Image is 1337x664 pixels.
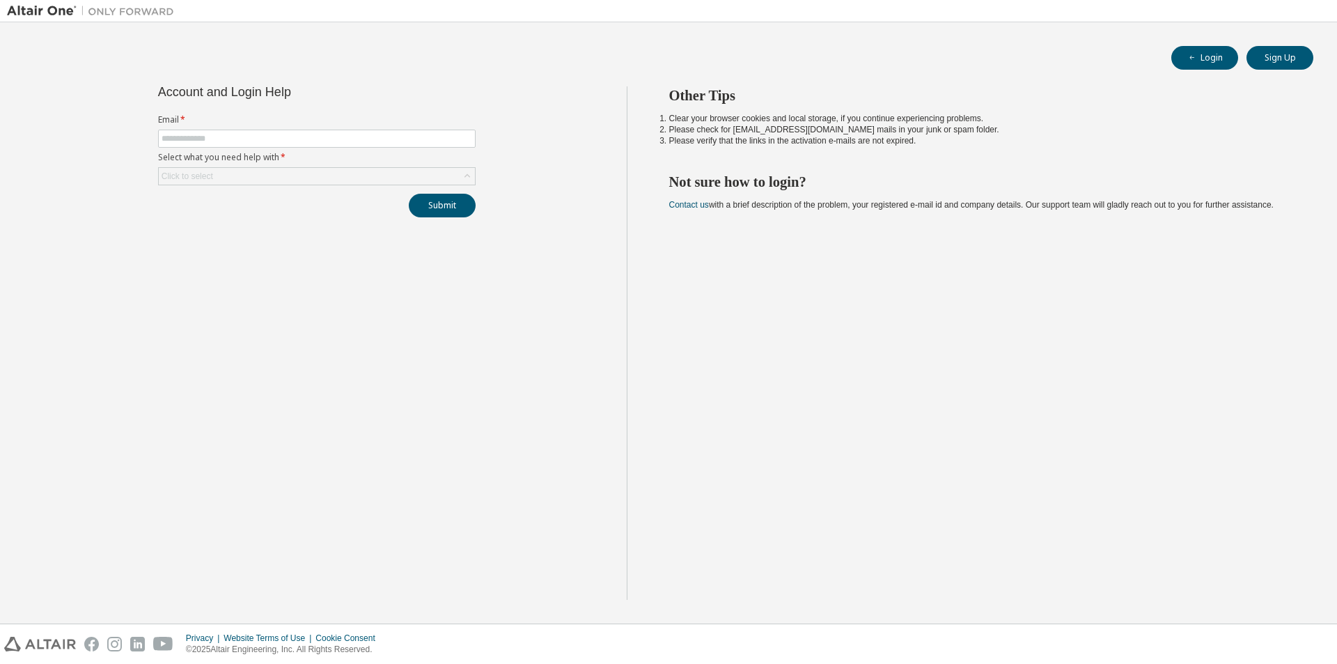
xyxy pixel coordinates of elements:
p: © 2025 Altair Engineering, Inc. All Rights Reserved. [186,644,384,656]
div: Click to select [159,168,475,185]
img: altair_logo.svg [4,637,76,651]
div: Account and Login Help [158,86,412,98]
img: youtube.svg [153,637,173,651]
div: Privacy [186,633,224,644]
img: Altair One [7,4,181,18]
button: Login [1171,46,1238,70]
button: Submit [409,194,476,217]
span: with a brief description of the problem, your registered e-mail id and company details. Our suppo... [669,200,1274,210]
div: Click to select [162,171,213,182]
label: Email [158,114,476,125]
button: Sign Up [1246,46,1313,70]
img: linkedin.svg [130,637,145,651]
h2: Other Tips [669,86,1289,105]
img: facebook.svg [84,637,99,651]
li: Please check for [EMAIL_ADDRESS][DOMAIN_NAME] mails in your junk or spam folder. [669,124,1289,135]
div: Website Terms of Use [224,633,315,644]
img: instagram.svg [107,637,122,651]
li: Please verify that the links in the activation e-mails are not expired. [669,135,1289,146]
div: Cookie Consent [315,633,383,644]
label: Select what you need help with [158,152,476,163]
a: Contact us [669,200,709,210]
h2: Not sure how to login? [669,173,1289,191]
li: Clear your browser cookies and local storage, if you continue experiencing problems. [669,113,1289,124]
